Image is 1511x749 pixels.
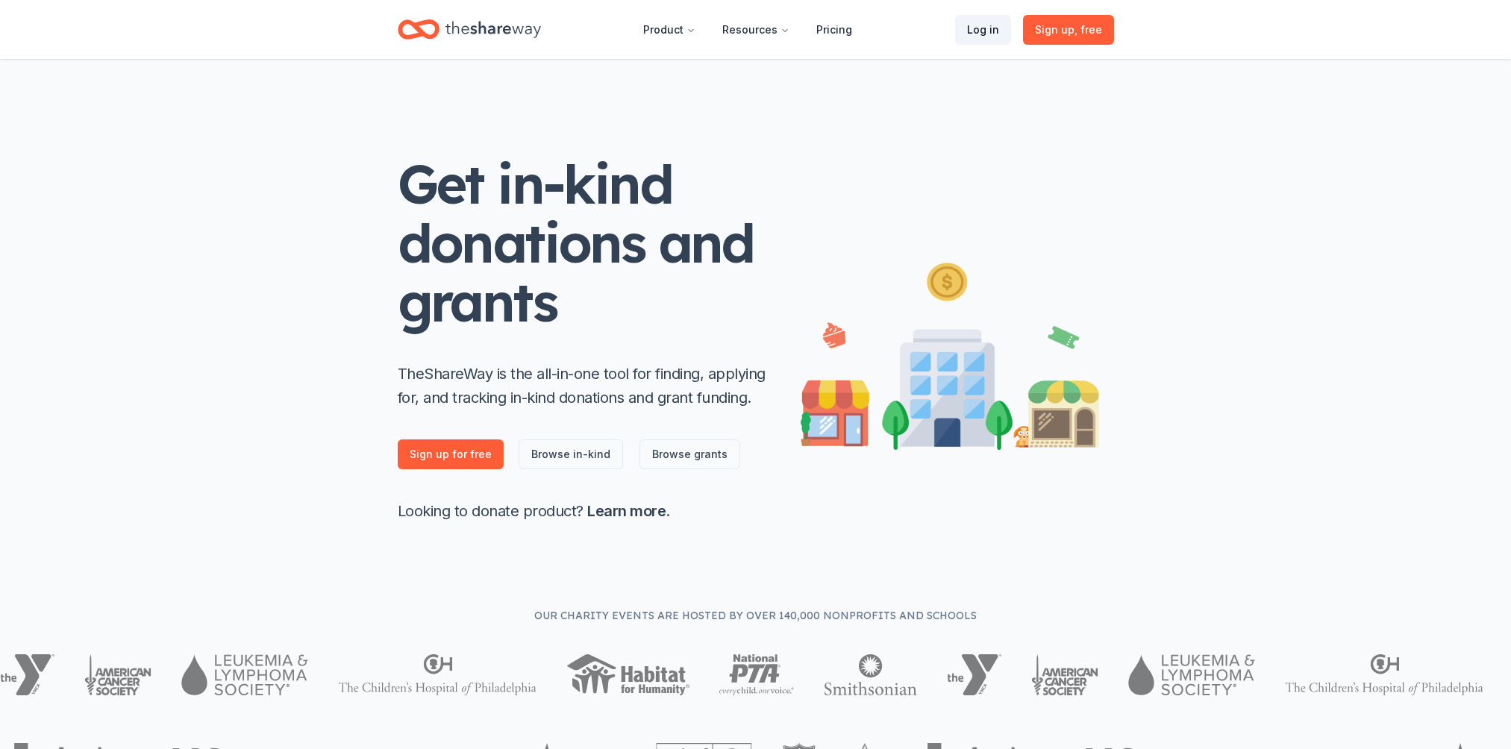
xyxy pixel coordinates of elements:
a: Browse grants [639,439,740,469]
img: American Cancer Society [1031,654,1099,695]
img: Habitat for Humanity [566,654,689,695]
button: Product [631,15,707,45]
button: Resources [710,15,801,45]
h1: Get in-kind donations and grants [398,154,771,332]
a: Sign up for free [398,439,504,469]
img: Leukemia & Lymphoma Society [1128,654,1254,695]
a: Home [398,12,541,47]
img: The Children's Hospital of Philadelphia [338,654,536,695]
a: Learn more [587,502,666,520]
img: Smithsonian [824,654,917,695]
a: Log in [955,15,1011,45]
img: Leukemia & Lymphoma Society [181,654,307,695]
span: , free [1074,23,1102,36]
span: Sign up [1035,21,1102,39]
p: Looking to donate product? . [398,499,771,523]
img: American Cancer Society [84,654,152,695]
a: Pricing [804,15,864,45]
a: Sign up, free [1023,15,1114,45]
img: Illustration for landing page [801,257,1099,450]
nav: Main [631,12,864,47]
a: Browse in-kind [519,439,623,469]
p: TheShareWay is the all-in-one tool for finding, applying for, and tracking in-kind donations and ... [398,362,771,410]
img: National PTA [719,654,795,695]
img: YMCA [947,654,1001,695]
img: The Children's Hospital of Philadelphia [1285,654,1483,695]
